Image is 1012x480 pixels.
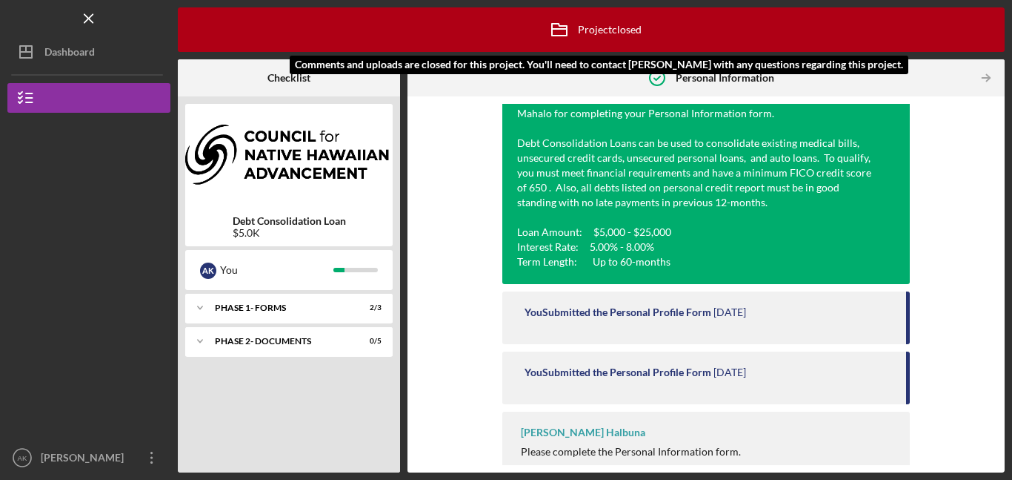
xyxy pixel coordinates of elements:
div: A K [200,263,216,279]
b: Debt Consolidation Loan [233,215,346,227]
div: Please complete the Personal Information form. [521,446,741,458]
div: Phase 1- FORMS [215,303,344,312]
img: Product logo [185,111,393,200]
text: AK [18,454,27,462]
button: AK[PERSON_NAME] [7,443,170,473]
div: Phase 2- DOCUMENTS [215,337,344,346]
div: Mahalo for completing your Personal Information form. Debt Consolidation Loans can be used to con... [502,106,895,284]
div: 0 / 5 [355,337,382,346]
div: 2 / 3 [355,303,382,312]
time: 2022-08-30 20:29 [713,306,746,318]
div: Dashboard [44,37,95,70]
button: Dashboard [7,37,170,67]
time: 2022-08-30 20:29 [713,366,746,378]
div: You Submitted the Personal Profile Form [525,306,711,318]
div: $5.0K [233,227,346,239]
div: You [220,257,333,283]
b: Checklist [267,72,310,84]
b: Personal Information [676,72,774,84]
div: [PERSON_NAME] Halbuna [521,427,645,438]
div: Project closed [541,11,642,48]
div: [PERSON_NAME] [37,443,133,476]
div: You Submitted the Personal Profile Form [525,366,711,378]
